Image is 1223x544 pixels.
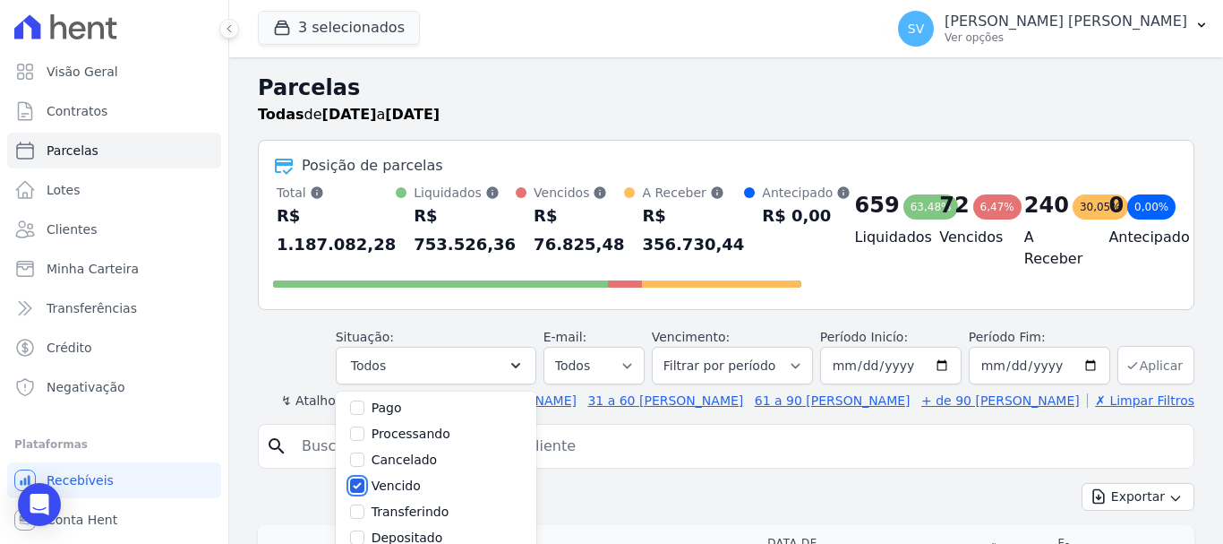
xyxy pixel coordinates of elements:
h4: Vencidos [939,227,996,248]
div: R$ 753.526,36 [414,202,516,259]
div: R$ 1.187.082,28 [277,202,396,259]
a: Negativação [7,369,221,405]
div: 72 [939,191,969,220]
a: Minha Carteira [7,251,221,287]
div: 659 [855,191,900,220]
span: Todos [351,355,386,376]
a: + de 90 [PERSON_NAME] [921,393,1080,408]
button: SV [PERSON_NAME] [PERSON_NAME] Ver opções [884,4,1223,54]
div: R$ 356.730,44 [642,202,744,259]
span: Conta Hent [47,511,117,529]
div: Vencidos [534,184,624,202]
label: Período Inicío: [820,330,908,344]
i: search [266,436,287,457]
div: Antecipado [762,184,851,202]
label: Vencimento: [652,330,730,344]
a: ✗ Limpar Filtros [1087,393,1194,408]
span: Recebíveis [47,471,114,489]
span: Minha Carteira [47,260,139,278]
div: 0,00% [1127,194,1176,220]
a: Clientes [7,212,221,247]
div: 6,47% [973,194,1022,220]
label: ↯ Atalhos [281,393,342,408]
span: SV [908,22,924,35]
a: Recebíveis [7,462,221,498]
span: Transferências [47,299,137,317]
label: Vencido [372,479,421,493]
label: Período Fim: [969,328,1110,347]
p: Ver opções [945,30,1187,45]
span: Visão Geral [47,63,118,81]
p: [PERSON_NAME] [PERSON_NAME] [945,13,1187,30]
label: E-mail: [543,330,587,344]
div: Plataformas [14,434,214,455]
button: Exportar [1082,483,1194,511]
div: A Receber [642,184,744,202]
label: Transferindo [372,505,449,519]
label: Processando [372,427,450,441]
button: Todos [336,347,536,384]
label: Cancelado [372,453,437,467]
input: Buscar por nome do lote ou do cliente [291,428,1186,464]
div: Total [277,184,396,202]
div: 0 [1108,191,1124,220]
div: Liquidados [414,184,516,202]
a: Conta Hent [7,502,221,538]
span: Negativação [47,378,125,396]
label: Pago [372,401,402,415]
a: Lotes [7,172,221,208]
div: Posição de parcelas [302,155,443,177]
a: Transferências [7,290,221,326]
button: Aplicar [1117,346,1194,384]
a: Crédito [7,330,221,366]
a: 31 a 60 [PERSON_NAME] [587,393,743,408]
div: R$ 0,00 [762,202,851,230]
h4: Antecipado [1108,227,1165,248]
strong: Todas [258,106,304,123]
strong: [DATE] [322,106,377,123]
a: 61 a 90 [PERSON_NAME] [755,393,911,408]
a: Contratos [7,93,221,129]
strong: [DATE] [385,106,440,123]
button: 3 selecionados [258,11,420,45]
p: de a [258,104,440,125]
div: 30,05% [1073,194,1128,220]
span: Lotes [47,181,81,199]
div: 63,48% [903,194,959,220]
span: Parcelas [47,142,98,160]
h4: A Receber [1024,227,1081,270]
h2: Parcelas [258,72,1194,104]
span: Contratos [47,102,107,120]
div: 240 [1024,191,1069,220]
label: Situação: [336,330,394,344]
a: Parcelas [7,133,221,168]
h4: Liquidados [855,227,911,248]
span: Crédito [47,339,92,357]
span: Clientes [47,220,97,238]
div: R$ 76.825,48 [534,202,624,259]
a: Visão Geral [7,54,221,90]
div: Open Intercom Messenger [18,483,61,526]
